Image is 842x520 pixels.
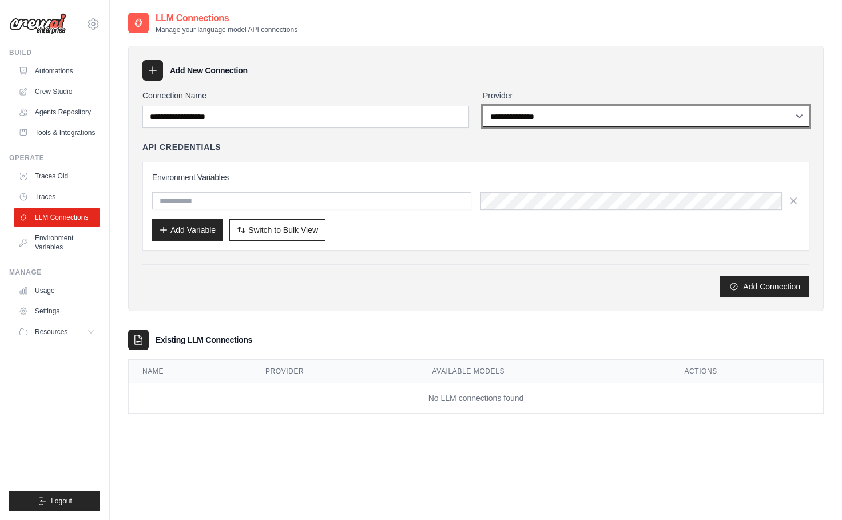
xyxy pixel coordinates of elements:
[670,360,823,383] th: Actions
[14,167,100,185] a: Traces Old
[14,302,100,320] a: Settings
[156,25,297,34] p: Manage your language model API connections
[51,497,72,506] span: Logout
[419,360,671,383] th: Available Models
[14,208,100,227] a: LLM Connections
[720,276,809,297] button: Add Connection
[9,491,100,511] button: Logout
[483,90,809,101] label: Provider
[9,48,100,57] div: Build
[14,103,100,121] a: Agents Repository
[14,124,100,142] a: Tools & Integrations
[252,360,419,383] th: Provider
[14,62,100,80] a: Automations
[152,172,800,183] h3: Environment Variables
[142,90,469,101] label: Connection Name
[229,219,325,241] button: Switch to Bulk View
[9,13,66,35] img: Logo
[14,281,100,300] a: Usage
[9,153,100,162] div: Operate
[35,327,67,336] span: Resources
[152,219,223,241] button: Add Variable
[14,229,100,256] a: Environment Variables
[156,11,297,25] h2: LLM Connections
[142,141,221,153] h4: API Credentials
[129,360,252,383] th: Name
[9,268,100,277] div: Manage
[129,383,823,413] td: No LLM connections found
[170,65,248,76] h3: Add New Connection
[14,188,100,206] a: Traces
[14,323,100,341] button: Resources
[14,82,100,101] a: Crew Studio
[248,224,318,236] span: Switch to Bulk View
[156,334,252,346] h3: Existing LLM Connections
